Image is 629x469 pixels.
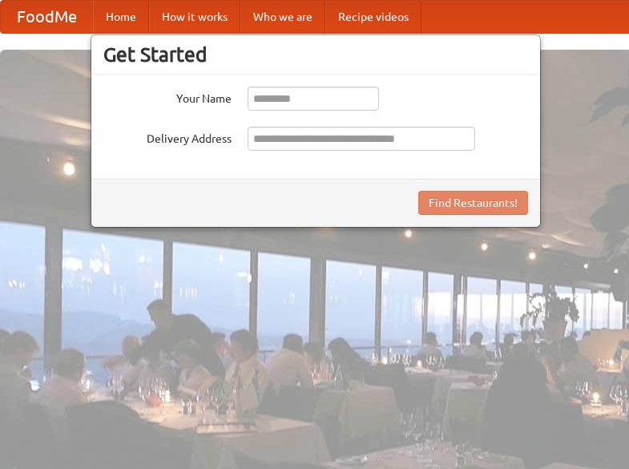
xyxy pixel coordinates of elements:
[1,1,93,33] a: FoodMe
[240,1,325,33] a: Who we are
[149,1,240,33] a: How it works
[325,1,421,33] a: Recipe videos
[103,87,232,107] label: Your Name
[93,1,149,33] a: Home
[418,191,528,215] button: Find Restaurants!
[103,42,528,67] h3: Get Started
[103,127,232,147] label: Delivery Address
